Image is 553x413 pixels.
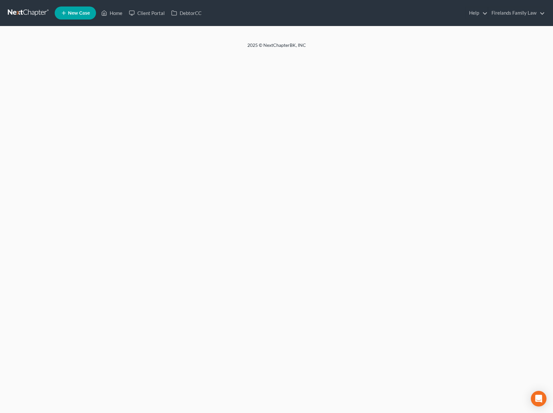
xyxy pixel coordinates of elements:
div: Open Intercom Messenger [531,391,546,406]
a: DebtorCC [168,7,205,19]
new-legal-case-button: New Case [55,7,96,20]
a: Firelands Family Law [488,7,545,19]
a: Help [466,7,488,19]
div: 2025 © NextChapterBK, INC [91,42,462,54]
a: Home [98,7,126,19]
a: Client Portal [126,7,168,19]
